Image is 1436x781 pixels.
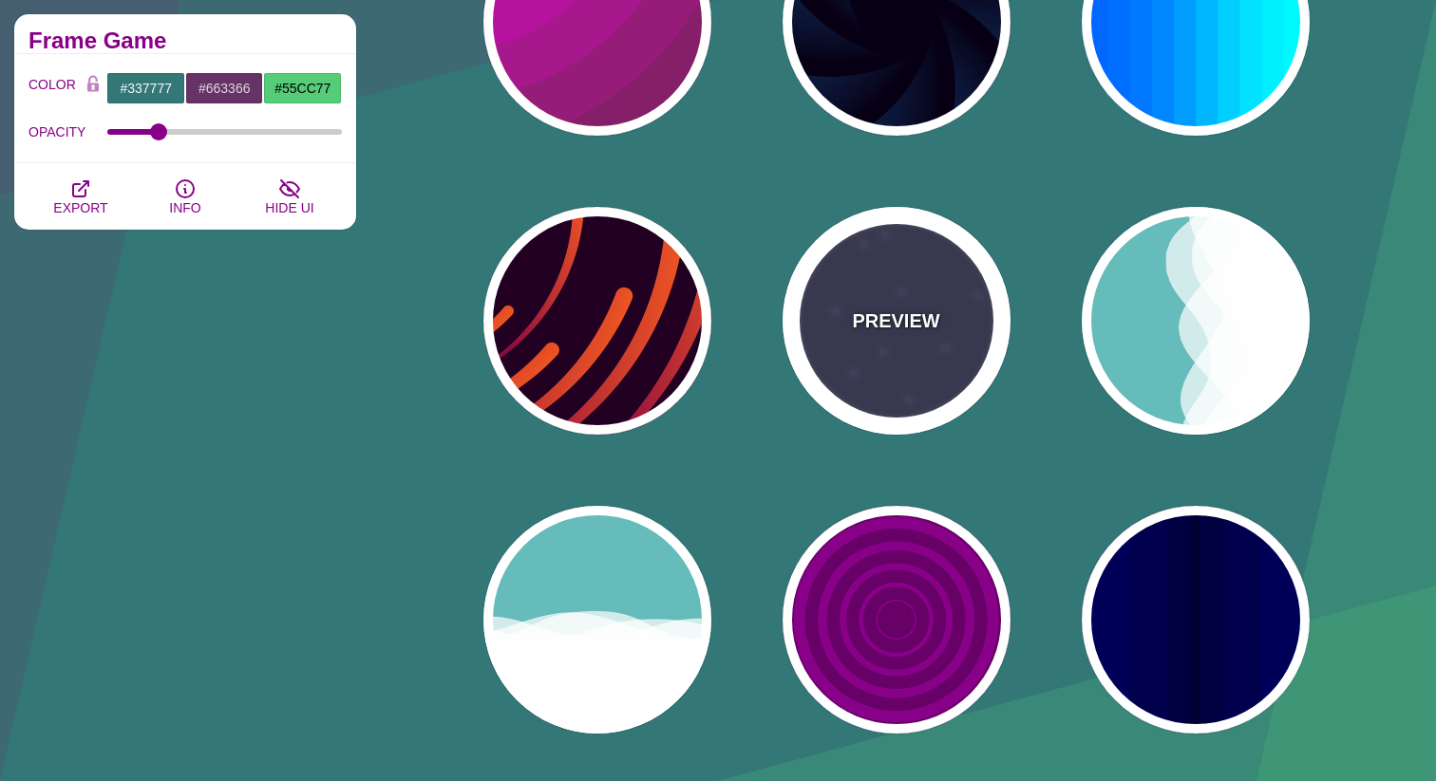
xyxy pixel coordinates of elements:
[79,72,107,99] button: Color Lock
[483,506,711,734] button: horizontal flowing waves animated divider
[169,200,200,215] span: INFO
[1082,506,1310,734] button: blue curtain animation effect
[28,120,107,144] label: OPACITY
[1082,207,1310,435] button: vertical flowing waves animated divider
[28,163,133,230] button: EXPORT
[265,200,313,215] span: HIDE UI
[237,163,342,230] button: HIDE UI
[783,506,1011,734] button: animated sequence of ripples
[28,72,79,104] label: COLOR
[852,307,939,335] p: PREVIEW
[28,33,342,48] h2: Frame Game
[783,207,1011,435] button: PREVIEWdancing particle loopdancing particle loop
[133,163,237,230] button: INFO
[53,200,107,215] span: EXPORT
[483,207,711,435] button: a slow spinning tornado of design elements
